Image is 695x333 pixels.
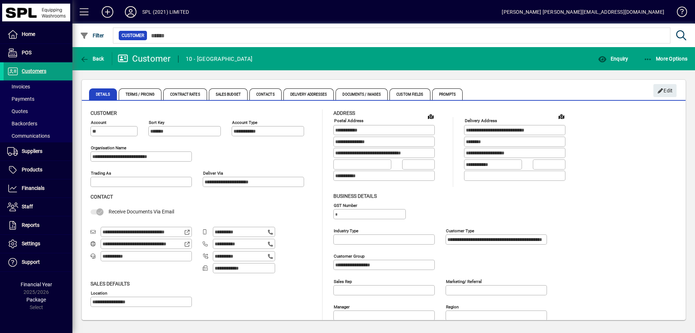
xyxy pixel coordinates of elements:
span: Quotes [7,108,28,114]
span: Invoices [7,84,30,90]
span: Details [89,88,117,100]
a: Reports [4,216,72,234]
a: Products [4,161,72,179]
mat-label: Account [91,120,106,125]
span: Settings [22,241,40,246]
span: Sales defaults [90,281,130,287]
span: Financials [22,185,45,191]
a: Communications [4,130,72,142]
mat-label: Marketing/ Referral [446,279,482,284]
a: Home [4,25,72,43]
a: Quotes [4,105,72,117]
span: Documents / Images [336,88,388,100]
span: POS [22,50,31,55]
span: Prompts [432,88,463,100]
div: [PERSON_NAME] [PERSON_NAME][EMAIL_ADDRESS][DOMAIN_NAME] [502,6,664,18]
span: Customer [90,110,117,116]
mat-label: Account Type [232,120,257,125]
span: Business details [333,193,377,199]
span: Customers [22,68,46,74]
button: Filter [78,29,106,42]
span: Financial Year [21,282,52,287]
button: Edit [653,84,677,97]
button: Profile [119,5,142,18]
span: Support [22,259,40,265]
button: Add [96,5,119,18]
a: Invoices [4,80,72,93]
span: Contacts [249,88,282,100]
a: Staff [4,198,72,216]
span: Edit [657,85,673,97]
span: Custom Fields [389,88,430,100]
span: Contract Rates [163,88,207,100]
span: Receive Documents Via Email [109,209,174,215]
mat-label: Region [446,304,459,309]
mat-label: Trading as [91,171,111,176]
button: Back [78,52,106,65]
div: SPL (2021) LIMITED [142,6,189,18]
span: Sales Budget [209,88,248,100]
div: Customer [118,53,171,64]
mat-label: GST Number [334,203,357,208]
div: 10 - [GEOGRAPHIC_DATA] [186,53,253,65]
span: Delivery Addresses [283,88,334,100]
mat-label: Sales rep [334,279,352,284]
a: Settings [4,235,72,253]
mat-label: Customer type [446,228,474,233]
mat-label: Sort key [149,120,164,125]
button: More Options [642,52,690,65]
span: Backorders [7,121,37,126]
span: Address [333,110,355,116]
button: Enquiry [596,52,630,65]
a: POS [4,44,72,62]
mat-label: Location [91,290,107,295]
span: Communications [7,133,50,139]
span: Terms / Pricing [119,88,162,100]
span: Package [26,297,46,303]
mat-label: Organisation name [91,145,126,150]
span: Filter [80,33,104,38]
span: Back [80,56,104,62]
a: Knowledge Base [671,1,686,25]
a: View on map [556,111,567,122]
app-page-header-button: Back [72,52,112,65]
span: Contact [90,194,113,200]
a: Support [4,253,72,271]
a: Financials [4,179,72,197]
span: Home [22,31,35,37]
mat-label: Industry type [334,228,358,233]
a: View on map [425,111,437,122]
a: Backorders [4,117,72,130]
span: Customer [122,32,144,39]
span: Staff [22,204,33,209]
span: More Options [644,56,688,62]
span: Reports [22,222,39,228]
span: Enquiry [598,56,628,62]
a: Payments [4,93,72,105]
mat-label: Deliver via [203,171,223,176]
span: Products [22,167,42,172]
mat-label: Manager [334,304,350,309]
span: Payments [7,96,34,102]
span: Suppliers [22,148,42,154]
mat-label: Customer group [334,253,365,258]
a: Suppliers [4,142,72,161]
